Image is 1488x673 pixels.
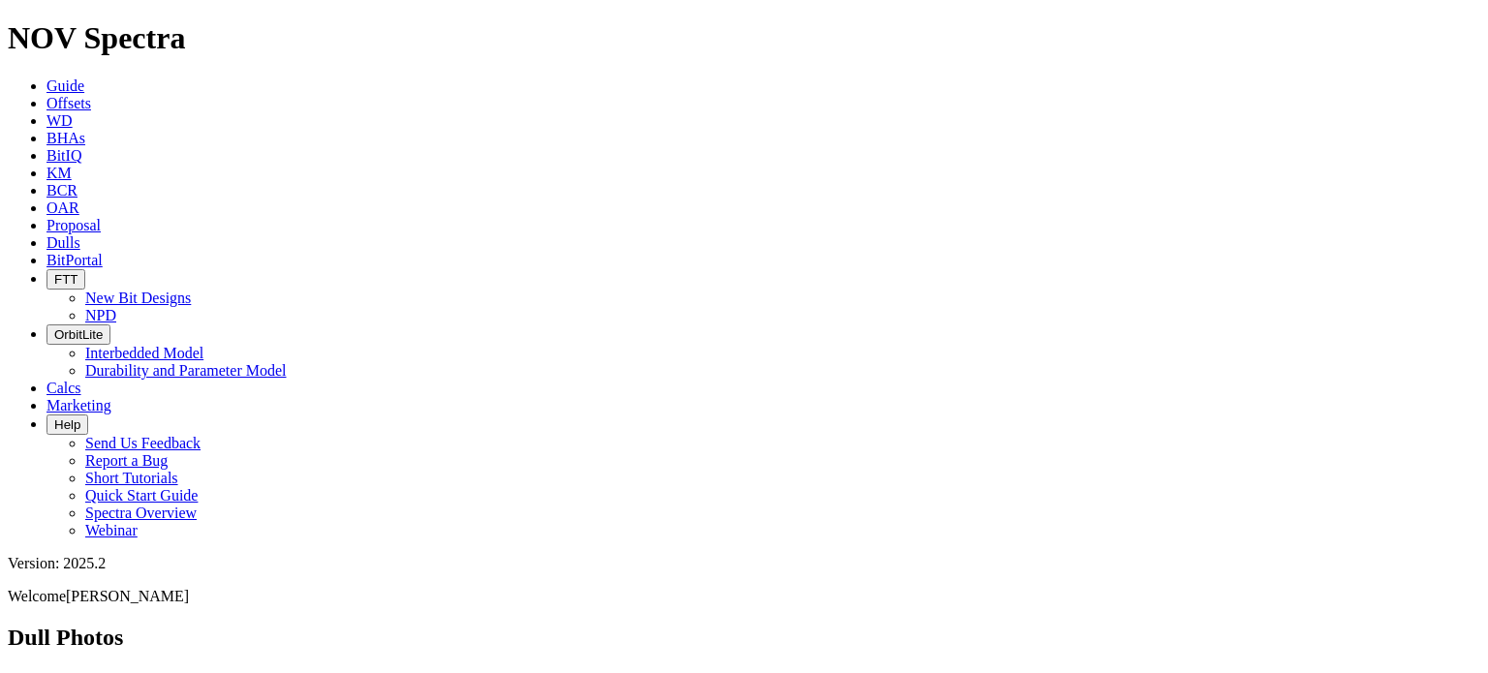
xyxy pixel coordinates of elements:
[46,112,73,129] a: WD
[85,452,168,469] a: Report a Bug
[54,417,80,432] span: Help
[46,147,81,164] a: BitIQ
[46,414,88,435] button: Help
[85,435,201,451] a: Send Us Feedback
[46,182,77,199] a: BCR
[8,20,1480,56] h1: NOV Spectra
[46,397,111,413] a: Marketing
[85,505,197,521] a: Spectra Overview
[46,217,101,233] a: Proposal
[66,588,189,604] span: [PERSON_NAME]
[85,470,178,486] a: Short Tutorials
[8,555,1480,572] div: Version: 2025.2
[85,290,191,306] a: New Bit Designs
[46,165,72,181] a: KM
[46,324,110,345] button: OrbitLite
[46,77,84,94] a: Guide
[46,130,85,146] a: BHAs
[46,234,80,251] a: Dulls
[46,199,79,216] a: OAR
[54,272,77,287] span: FTT
[85,487,198,504] a: Quick Start Guide
[85,362,287,379] a: Durability and Parameter Model
[46,252,103,268] a: BitPortal
[85,522,138,538] a: Webinar
[46,380,81,396] a: Calcs
[8,588,1480,605] p: Welcome
[85,345,203,361] a: Interbedded Model
[8,625,1480,651] h2: Dull Photos
[85,307,116,323] a: NPD
[46,95,91,111] a: Offsets
[46,269,85,290] button: FTT
[54,327,103,342] span: OrbitLite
